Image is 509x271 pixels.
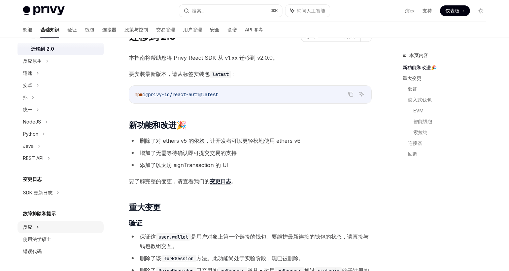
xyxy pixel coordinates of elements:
[210,27,219,32] font: 安全
[228,22,237,38] a: 食谱
[413,116,491,127] a: 智能钱包
[405,7,414,14] a: 演示
[67,22,77,38] a: 验证
[210,22,219,38] a: 安全
[228,27,237,32] font: 食谱
[245,27,263,32] font: API 参考
[23,70,32,76] font: 迅速
[140,255,161,262] font: 删除了该
[245,22,263,38] a: API 参考
[405,8,414,13] font: 演示
[23,27,32,32] font: 欢迎
[125,27,148,32] font: 政策与控制
[140,162,229,168] font: 添加了以太坊 signTransaction 的 UI
[408,140,422,146] font: 连接器
[271,8,275,13] font: ⌘
[23,236,51,242] font: 使用法学硕士
[156,27,175,32] font: 交易管理
[445,8,460,13] font: 仪表板
[403,64,437,70] font: 新功能和改进🎉
[40,27,59,32] font: 基础知识
[210,178,231,185] font: 变更日志
[18,245,104,258] a: 错误代码
[408,151,417,157] font: 回调
[403,73,491,84] a: 重大变更
[440,5,470,16] a: 仪表板
[23,6,65,16] img: 灯光标志
[23,155,43,161] font: REST API
[129,71,210,77] font: 要安装最新版本，请从标签安装包
[413,105,491,116] a: EVM
[67,27,77,32] font: 验证
[140,137,301,144] font: 删除了对 ethers v5 的依赖，让开发者可以更轻松地使用 ethers v6
[357,90,366,99] button: 询问人工智能
[23,224,32,230] font: 反应
[40,22,59,38] a: 基础知识
[129,120,186,130] font: 新功能和改进🎉
[210,178,231,185] a: 变更日志
[23,176,42,182] font: 变更日志
[18,43,104,55] a: 迁移到 2.0
[129,178,210,185] font: 要了解完整的变更，请查看我们的
[409,52,428,58] font: 本页内容
[192,8,204,13] font: 搜索...
[161,255,196,262] code: forkSession
[23,107,32,112] font: 统一
[408,84,491,94] a: 验证
[183,22,202,38] a: 用户管理
[23,190,53,195] font: SDK 更新日志
[297,8,325,13] font: 询问人工智能
[85,27,94,32] font: 钱包
[275,8,278,13] font: K
[413,108,423,113] font: EVM
[196,255,304,262] font: 方法。此功能尚处于实验阶段，现已被删除。
[285,5,330,17] button: 询问人工智能
[183,27,202,32] font: 用户管理
[408,94,491,105] a: 嵌入式钱包
[102,22,116,38] a: 连接器
[23,82,32,88] font: 安卓
[23,131,38,137] font: Python
[231,71,237,77] font: ：
[156,22,175,38] a: 交易管理
[145,91,218,98] span: @privy-io/react-auth@latest
[143,91,145,98] span: i
[408,148,491,159] a: 回调
[346,90,355,99] button: 复制代码块中的内容
[129,54,278,61] font: 本指南将帮助您将 Privy React SDK 从 v1.xx 迁移到 v2.0.0。
[156,233,191,241] code: user.wallet
[140,233,369,249] font: 是用户对象上第一个链接的钱包。要维护最新连接的钱包的状态，请直接与钱包数组交互。
[23,248,42,254] font: 错误代码
[210,71,231,78] code: latest
[23,58,42,64] font: 反应原生
[408,97,432,103] font: 嵌入式钱包
[31,46,54,52] font: 迁移到 2.0
[23,119,41,125] font: NodeJS
[422,8,432,13] font: 支持
[413,118,432,124] font: 智能钱包
[129,219,142,227] font: 验证
[231,178,237,185] font: 。
[102,27,116,32] font: 连接器
[125,22,148,38] a: 政策与控制
[140,150,237,156] font: 增加了无需等待确认即可提交交易的支持
[413,127,491,138] a: 索拉纳
[23,143,34,149] font: Java
[408,86,417,92] font: 验证
[422,7,432,14] a: 支持
[135,91,143,98] span: npm
[23,22,32,38] a: 欢迎
[179,5,282,17] button: 搜索...⌘K
[413,129,428,135] font: 索拉纳
[129,202,161,212] font: 重大变更
[85,22,94,38] a: 钱包
[18,233,104,245] a: 使用法学硕士
[408,138,491,148] a: 连接器
[403,75,421,81] font: 重大变更
[23,211,56,216] font: 故障排除和提示
[140,233,156,240] font: 保证这
[475,5,486,16] button: 切换暗模式
[403,62,491,73] a: 新功能和改进🎉
[23,94,28,100] font: 扑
